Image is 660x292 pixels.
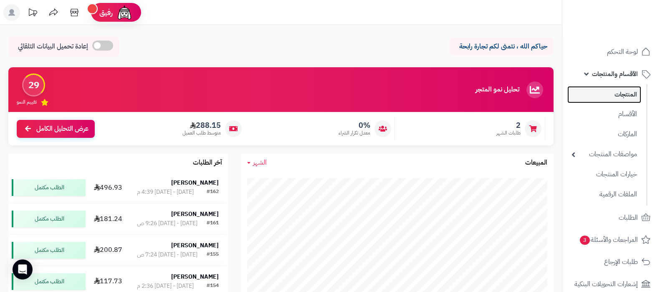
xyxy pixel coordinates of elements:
[592,68,638,80] span: الأقسام والمنتجات
[567,230,655,250] a: المراجعات والأسئلة3
[17,120,95,138] a: عرض التحليل الكامل
[619,212,638,223] span: الطلبات
[193,159,222,167] h3: آخر الطلبات
[567,165,641,183] a: خيارات المنتجات
[116,4,133,21] img: ai-face.png
[207,188,219,196] div: #162
[339,121,370,130] span: 0%
[182,129,221,137] span: متوسط طلب العميل
[607,46,638,58] span: لوحة التحكم
[12,273,86,290] div: الطلب مكتمل
[171,241,219,250] strong: [PERSON_NAME]
[496,121,521,130] span: 2
[567,105,641,123] a: الأقسام
[567,145,641,163] a: مواصفات المنتجات
[171,210,219,218] strong: [PERSON_NAME]
[137,188,194,196] div: [DATE] - [DATE] 4:39 م
[253,157,267,168] span: الشهر
[99,8,113,18] span: رفيق
[579,234,638,246] span: المراجعات والأسئلة
[207,251,219,259] div: #155
[496,129,521,137] span: طلبات الشهر
[18,42,88,51] span: إعادة تحميل البيانات التلقائي
[137,282,194,290] div: [DATE] - [DATE] 2:36 م
[475,86,519,94] h3: تحليل نمو المتجر
[22,4,43,23] a: تحديثات المنصة
[17,99,37,106] span: تقييم النمو
[171,272,219,281] strong: [PERSON_NAME]
[171,178,219,187] strong: [PERSON_NAME]
[137,219,197,228] div: [DATE] - [DATE] 9:26 ص
[13,259,33,279] div: Open Intercom Messenger
[574,278,638,290] span: إشعارات التحويلات البنكية
[247,158,267,168] a: الشهر
[580,235,590,245] span: 3
[525,159,547,167] h3: المبيعات
[89,203,127,234] td: 181.24
[137,251,197,259] div: [DATE] - [DATE] 7:24 ص
[339,129,370,137] span: معدل تكرار الشراء
[567,185,641,203] a: الملفات الرقمية
[207,219,219,228] div: #161
[567,86,641,103] a: المنتجات
[89,172,127,203] td: 496.93
[455,42,547,51] p: حياكم الله ، نتمنى لكم تجارة رابحة
[89,235,127,266] td: 200.87
[567,208,655,228] a: الطلبات
[12,211,86,227] div: الطلب مكتمل
[36,124,89,134] span: عرض التحليل الكامل
[12,242,86,259] div: الطلب مكتمل
[603,6,652,24] img: logo-2.png
[12,179,86,196] div: الطلب مكتمل
[567,252,655,272] a: طلبات الإرجاع
[182,121,221,130] span: 288.15
[567,125,641,143] a: الماركات
[207,282,219,290] div: #154
[567,42,655,62] a: لوحة التحكم
[604,256,638,268] span: طلبات الإرجاع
